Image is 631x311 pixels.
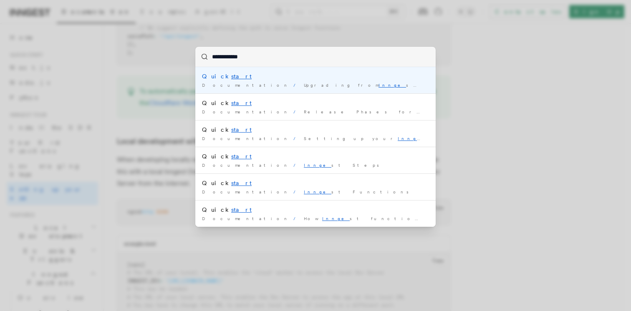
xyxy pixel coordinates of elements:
span: / [293,189,300,194]
div: Quick [202,152,429,161]
span: / [293,136,300,141]
span: Upgrading from st SDK v2 to v3 [304,83,511,88]
span: Release Phases for st [304,109,458,114]
mark: start [231,153,252,160]
span: / [293,83,300,88]
mark: Innge [322,216,350,221]
div: Quick [202,72,429,80]
span: Documentation [202,163,290,168]
span: Documentation [202,189,290,194]
mark: Innge [304,189,331,194]
mark: start [231,73,252,80]
span: Documentation [202,136,290,141]
span: st Steps [304,163,384,168]
mark: start [231,206,252,213]
mark: start [231,126,252,133]
span: Documentation [202,83,290,88]
div: Quick [202,125,429,134]
span: / [293,216,300,221]
mark: Innge [398,136,427,141]
span: Documentation [202,216,290,221]
div: Quick [202,206,429,214]
mark: Innge [379,83,406,88]
div: Quick [202,99,429,107]
span: / [293,109,300,114]
mark: Innge [304,163,331,168]
span: / [293,163,300,168]
span: Setting up your st app [304,136,459,141]
span: Documentation [202,109,290,114]
div: Quick [202,179,429,187]
mark: start [231,180,252,186]
span: st Functions [304,189,414,194]
mark: start [231,100,252,106]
